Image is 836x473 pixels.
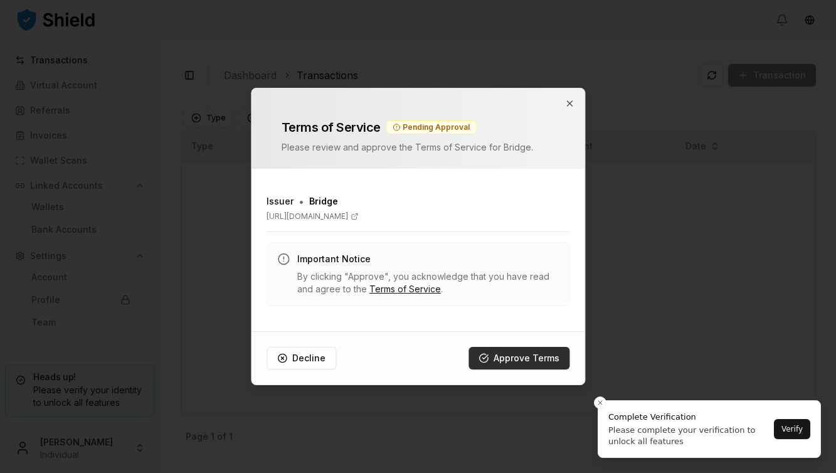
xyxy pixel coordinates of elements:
[299,194,304,209] span: •
[297,270,559,295] p: By clicking "Approve", you acknowledge that you have read and agree to the .
[267,211,569,221] a: [URL][DOMAIN_NAME]
[282,119,381,136] h2: Terms of Service
[369,284,441,294] a: Terms of Service
[386,120,477,134] div: Pending Approval
[282,141,554,154] p: Please review and approve the Terms of Service for Bridge .
[468,347,569,369] button: Approve Terms
[267,195,294,208] h3: Issuer
[267,347,336,369] button: Decline
[309,195,338,208] span: Bridge
[297,253,559,265] h3: Important Notice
